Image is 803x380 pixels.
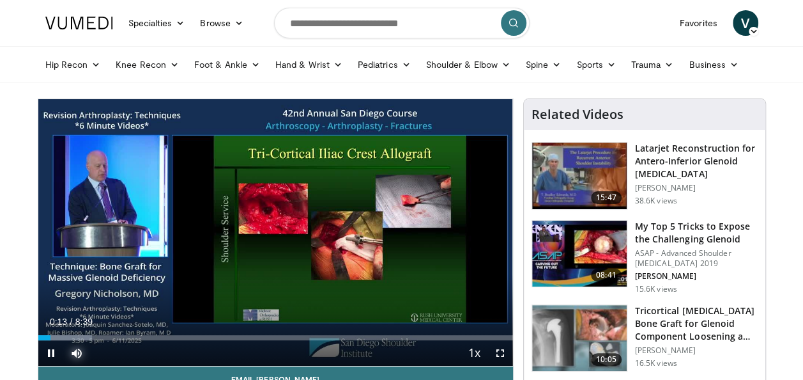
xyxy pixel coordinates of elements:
[108,52,187,77] a: Knee Recon
[350,52,418,77] a: Pediatrics
[635,183,758,193] p: [PERSON_NAME]
[187,52,268,77] a: Foot & Ankle
[45,17,113,29] img: VuMedi Logo
[532,143,627,209] img: 38708_0000_3.png.150x105_q85_crop-smart_upscale.jpg
[38,340,64,366] button: Pause
[462,340,487,366] button: Playback Rate
[38,335,513,340] div: Progress Bar
[635,248,758,269] p: ASAP - Advanced Shoulder [MEDICAL_DATA] 2019
[532,221,627,287] img: b61a968a-1fa8-450f-8774-24c9f99181bb.150x105_q85_crop-smart_upscale.jpg
[274,8,530,38] input: Search topics, interventions
[635,220,758,246] h3: My Top 5 Tricks to Expose the Challenging Glenoid
[532,220,758,294] a: 08:41 My Top 5 Tricks to Expose the Challenging Glenoid ASAP - Advanced Shoulder [MEDICAL_DATA] 2...
[591,269,622,281] span: 08:41
[192,10,251,36] a: Browse
[532,142,758,210] a: 15:47 Latarjet Reconstruction for Antero-Inferior Glenoid [MEDICAL_DATA] [PERSON_NAME] 38.6K views
[591,191,622,204] span: 15:47
[569,52,623,77] a: Sports
[50,317,67,327] span: 0:13
[518,52,569,77] a: Spine
[38,52,109,77] a: Hip Recon
[635,142,758,180] h3: Latarjet Reconstruction for Antero-Inferior Glenoid [MEDICAL_DATA]
[64,340,89,366] button: Mute
[623,52,682,77] a: Trauma
[487,340,513,366] button: Fullscreen
[532,305,758,372] a: 10:05 Tricortical [MEDICAL_DATA] Bone Graft for Glenoid Component Loosening a… [PERSON_NAME] 16.5...
[591,353,622,366] span: 10:05
[532,305,627,372] img: 54195_0000_3.png.150x105_q85_crop-smart_upscale.jpg
[121,10,193,36] a: Specialties
[672,10,725,36] a: Favorites
[635,271,758,281] p: [PERSON_NAME]
[635,305,758,343] h3: Tricortical [MEDICAL_DATA] Bone Graft for Glenoid Component Loosening a…
[532,107,623,122] h4: Related Videos
[635,196,677,206] p: 38.6K views
[268,52,350,77] a: Hand & Wrist
[733,10,758,36] a: V
[635,284,677,294] p: 15.6K views
[635,345,758,356] p: [PERSON_NAME]
[75,317,93,327] span: 8:39
[38,99,513,367] video-js: Video Player
[681,52,746,77] a: Business
[70,317,73,327] span: /
[418,52,518,77] a: Shoulder & Elbow
[635,358,677,368] p: 16.5K views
